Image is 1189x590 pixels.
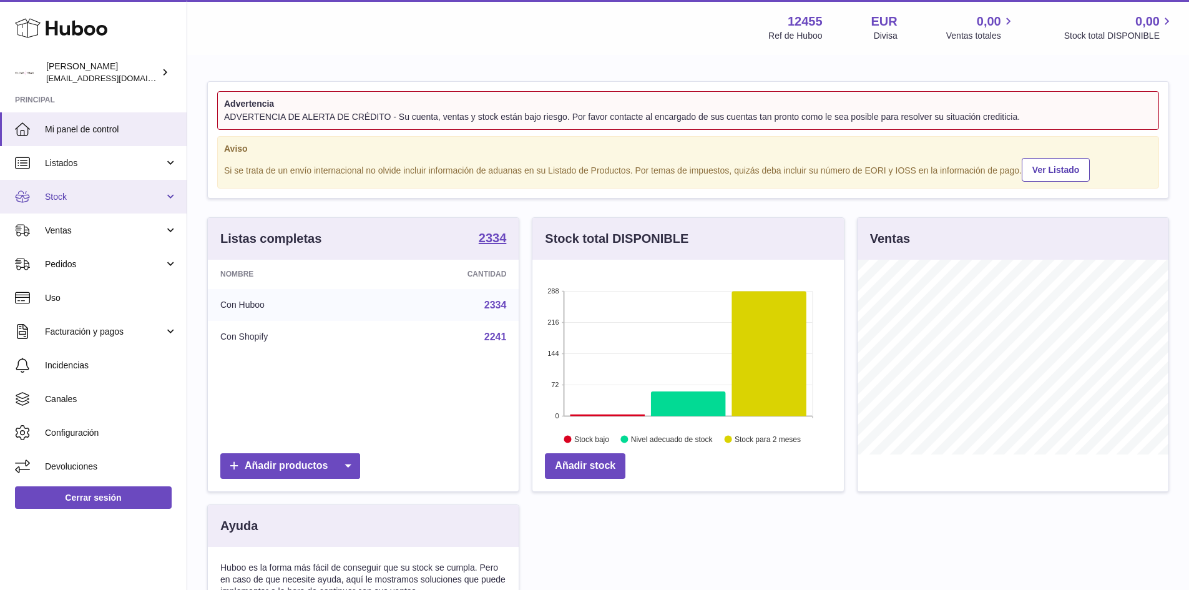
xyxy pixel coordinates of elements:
[631,435,713,444] text: Nivel adecuado de stock
[484,332,507,342] a: 2241
[479,232,507,244] strong: 2334
[15,63,34,82] img: pedidos@glowrias.com
[45,157,164,169] span: Listados
[45,427,177,439] span: Configuración
[552,381,559,389] text: 72
[46,73,183,83] span: [EMAIL_ADDRESS][DOMAIN_NAME]
[224,143,1152,155] strong: Aviso
[547,288,559,295] text: 288
[547,319,559,327] text: 216
[45,292,177,304] span: Uso
[208,321,373,353] td: Con Shopify
[735,435,801,444] text: Stock para 2 meses
[373,260,519,288] th: Cantidad
[220,453,360,479] a: Añadir productos
[870,230,910,247] h3: Ventas
[547,350,559,358] text: 144
[871,13,898,30] strong: EUR
[208,260,373,288] th: Nombre
[45,124,177,135] span: Mi panel de control
[224,111,1152,123] div: ADVERTENCIA DE ALERTA DE CRÉDITO - Su cuenta, ventas y stock están bajo riesgo. Por favor contact...
[45,393,177,405] span: Canales
[1022,158,1090,182] a: Ver Listado
[15,486,172,509] a: Cerrar sesión
[45,258,164,270] span: Pedidos
[946,13,1015,42] a: 0,00 Ventas totales
[208,289,373,322] td: Con Huboo
[484,300,507,310] a: 2334
[977,13,1001,30] span: 0,00
[788,13,823,30] strong: 12455
[1064,13,1174,42] a: 0,00 Stock total DISPONIBLE
[46,61,159,84] div: [PERSON_NAME]
[45,225,164,237] span: Ventas
[1064,30,1174,42] span: Stock total DISPONIBLE
[874,30,898,42] div: Divisa
[45,326,164,338] span: Facturación y pagos
[946,30,1015,42] span: Ventas totales
[45,461,177,473] span: Devoluciones
[545,453,625,479] a: Añadir stock
[768,30,822,42] div: Ref de Huboo
[574,435,609,444] text: Stock bajo
[224,98,1152,110] strong: Advertencia
[555,413,559,420] text: 0
[220,518,258,534] h3: Ayuda
[545,230,688,247] h3: Stock total DISPONIBLE
[45,191,164,203] span: Stock
[1135,13,1160,30] span: 0,00
[479,232,507,247] a: 2334
[224,157,1152,182] div: Si se trata de un envío internacional no olvide incluir información de aduanas en su Listado de P...
[220,230,321,247] h3: Listas completas
[45,360,177,371] span: Incidencias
